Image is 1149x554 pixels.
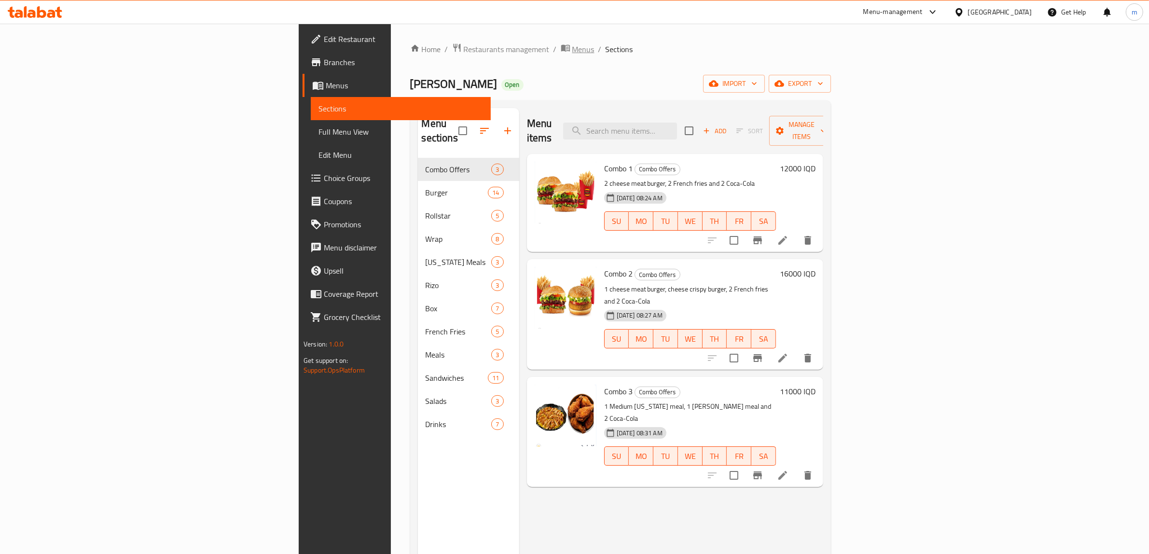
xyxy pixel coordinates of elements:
[426,233,492,245] span: Wrap
[318,126,483,138] span: Full Menu View
[426,187,488,198] span: Burger
[426,164,492,175] span: Combo Offers
[703,446,727,466] button: TH
[492,211,503,221] span: 5
[491,256,503,268] div: items
[572,43,595,55] span: Menus
[488,374,503,383] span: 11
[727,211,751,231] button: FR
[780,162,816,175] h6: 12000 IQD
[303,213,491,236] a: Promotions
[492,304,503,313] span: 7
[535,385,596,446] img: Combo 3
[678,211,703,231] button: WE
[703,211,727,231] button: TH
[426,326,492,337] span: French Fries
[303,259,491,282] a: Upsell
[304,338,327,350] span: Version:
[613,311,666,320] span: [DATE] 08:27 AM
[563,123,677,139] input: search
[727,329,751,348] button: FR
[303,190,491,213] a: Coupons
[324,56,483,68] span: Branches
[426,256,492,268] span: [US_STATE] Meals
[635,387,680,398] span: Combo Offers
[303,236,491,259] a: Menu disclaimer
[727,446,751,466] button: FR
[426,372,488,384] div: Sandwiches
[491,326,503,337] div: items
[324,242,483,253] span: Menu disclaimer
[418,250,519,274] div: [US_STATE] Meals3
[418,154,519,440] nav: Menu sections
[491,303,503,314] div: items
[604,161,633,176] span: Combo 1
[678,446,703,466] button: WE
[633,214,650,228] span: MO
[488,188,503,197] span: 14
[635,164,680,175] span: Combo Offers
[751,211,776,231] button: SA
[609,214,625,228] span: SU
[678,329,703,348] button: WE
[606,43,633,55] span: Sections
[776,78,823,90] span: export
[527,116,552,145] h2: Menu items
[324,311,483,323] span: Grocery Checklist
[318,149,483,161] span: Edit Menu
[418,366,519,389] div: Sandwiches11
[426,279,492,291] span: Rizo
[324,219,483,230] span: Promotions
[410,43,831,55] nav: breadcrumb
[304,354,348,367] span: Get support on:
[473,119,496,142] span: Sort sections
[629,211,653,231] button: MO
[653,211,678,231] button: TU
[491,418,503,430] div: items
[863,6,923,18] div: Menu-management
[324,195,483,207] span: Coupons
[418,297,519,320] div: Box7
[492,350,503,360] span: 3
[653,329,678,348] button: TU
[724,348,744,368] span: Select to update
[706,214,723,228] span: TH
[496,119,519,142] button: Add section
[1132,7,1137,17] span: m
[491,395,503,407] div: items
[796,346,819,370] button: delete
[777,352,789,364] a: Edit menu item
[418,204,519,227] div: Rollstar5
[609,332,625,346] span: SU
[303,74,491,97] a: Menus
[598,43,602,55] li: /
[303,28,491,51] a: Edit Restaurant
[751,446,776,466] button: SA
[633,449,650,463] span: MO
[492,235,503,244] span: 8
[324,288,483,300] span: Coverage Report
[318,103,483,114] span: Sections
[303,282,491,305] a: Coverage Report
[682,332,699,346] span: WE
[746,464,769,487] button: Branch-specific-item
[426,395,492,407] span: Salads
[324,33,483,45] span: Edit Restaurant
[746,229,769,252] button: Branch-specific-item
[492,327,503,336] span: 5
[501,81,524,89] span: Open
[682,449,699,463] span: WE
[492,397,503,406] span: 3
[731,449,748,463] span: FR
[554,43,557,55] li: /
[769,116,834,146] button: Manage items
[711,78,757,90] span: import
[699,124,730,138] span: Add item
[724,230,744,250] span: Select to update
[426,303,492,314] span: Box
[304,364,365,376] a: Support.OpsPlatform
[777,119,826,143] span: Manage items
